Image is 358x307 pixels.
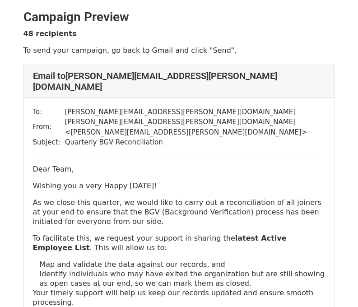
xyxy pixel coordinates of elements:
p: Dear Team, [33,164,325,174]
p: As we close this quarter, we would like to carry out a reconciliation of all joiners at your end ... [33,198,325,226]
p: Wishing you a very Happy [DATE]! [33,181,325,191]
td: From: [33,117,65,137]
td: [PERSON_NAME][EMAIL_ADDRESS][PERSON_NAME][DOMAIN_NAME] < [PERSON_NAME][EMAIL_ADDRESS][PERSON_NAME... [65,117,325,137]
p: Map and validate the data against our records, and [40,260,325,269]
td: [PERSON_NAME][EMAIL_ADDRESS][PERSON_NAME][DOMAIN_NAME] [65,107,325,117]
h4: Email to [PERSON_NAME][EMAIL_ADDRESS][PERSON_NAME][DOMAIN_NAME] [33,70,325,92]
td: To: [33,107,65,117]
strong: latest Active Employee List [33,234,287,252]
p: Your timely support will help us keep our records updated and ensure smooth processing. [33,288,325,307]
p: To facilitate this, we request your support in sharing the . This will allow us to: [33,233,325,252]
p: Identify individuals who may have exited the organization but are still showing as open cases at ... [40,269,325,288]
p: To send your campaign, go back to Gmail and click "Send". [23,46,335,55]
h2: Campaign Preview [23,9,335,25]
td: Quarterly BGV Reconciliation [65,137,325,148]
td: Subject: [33,137,65,148]
strong: 48 recipients [23,29,77,38]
